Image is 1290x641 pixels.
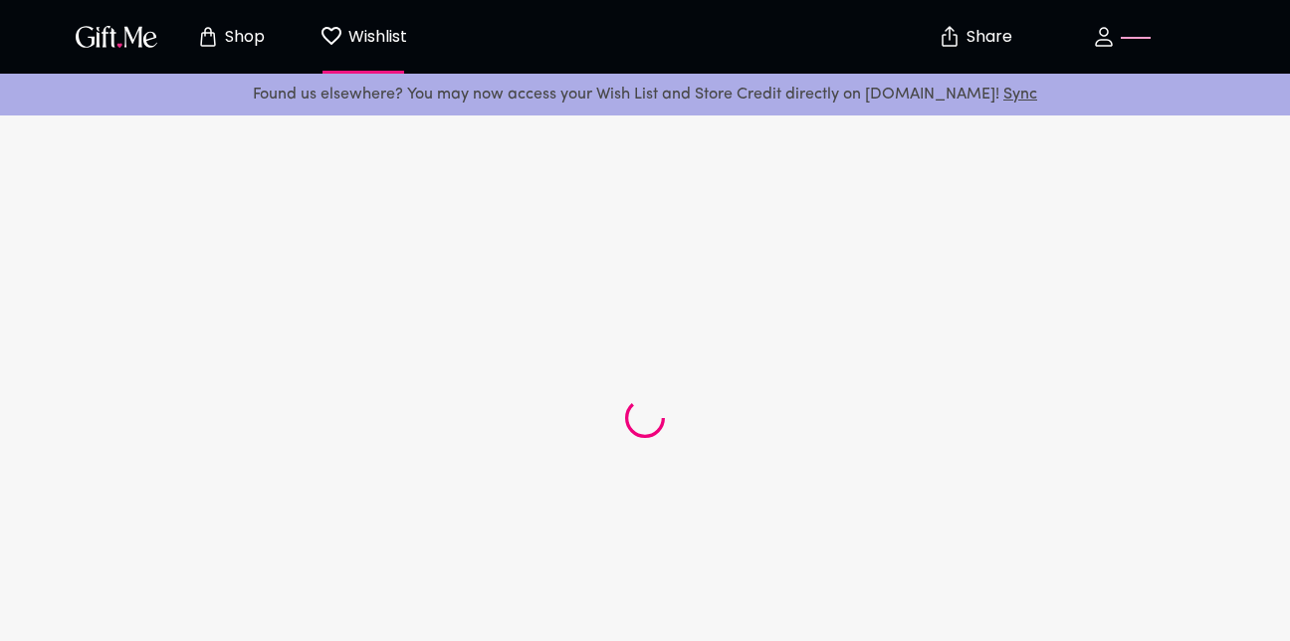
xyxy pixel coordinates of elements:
[220,29,265,46] p: Shop
[962,29,1012,46] p: Share
[70,25,163,49] button: GiftMe Logo
[16,82,1274,107] p: Found us elsewhere? You may now access your Wish List and Store Credit directly on [DOMAIN_NAME]!
[72,22,161,51] img: GiftMe Logo
[940,2,1009,72] button: Share
[175,5,285,69] button: Store page
[343,24,407,50] p: Wishlist
[938,25,962,49] img: secure
[309,5,418,69] button: Wishlist page
[1003,87,1037,103] a: Sync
